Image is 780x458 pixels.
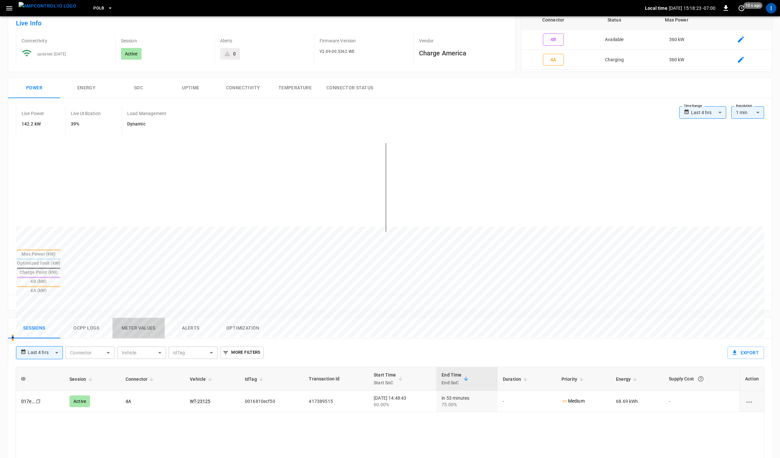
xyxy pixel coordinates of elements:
span: Start TimeStart SoC [374,371,405,387]
th: Transaction Id [304,367,368,391]
p: Connectivity [22,37,110,44]
p: Alerts [220,37,309,44]
p: Local time [645,5,667,11]
span: Energy [616,375,639,383]
p: [DATE] 15:18:23 -07:00 [669,5,715,11]
button: More Filters [220,347,263,359]
span: 10 s ago [743,2,763,9]
button: 4B [543,34,564,46]
button: Uptime [165,78,217,98]
h6: Charge America [419,48,508,58]
button: 4A [543,54,564,66]
th: Status [585,10,643,30]
span: PoLB [93,5,104,12]
p: Session [121,37,210,44]
span: Vehicle [190,375,214,383]
button: SOC [112,78,165,98]
p: Vendor [419,37,508,44]
span: updated [DATE] [37,52,66,56]
div: Supply Cost [669,373,734,385]
th: Action [740,367,764,391]
button: PoLB [91,2,115,15]
button: Temperature [269,78,321,98]
p: Load Management [127,110,166,117]
button: Energy [60,78,112,98]
h6: 142.2 kW [22,121,44,128]
div: Start Time [374,371,396,387]
table: sessions table [16,367,764,412]
span: Session [69,375,95,383]
h6: Live Info [16,18,507,28]
p: Firmware Version [320,37,408,44]
td: Charging [585,50,643,70]
img: ampcontrol.io logo [19,2,76,10]
div: 0 [233,51,236,57]
p: End SoC [442,379,461,387]
p: Live Utilization [71,110,101,117]
td: 360 kW [643,30,710,50]
button: Ocpp logs [60,318,112,339]
p: Live Power [22,110,44,117]
span: Connector [126,375,156,383]
button: Export [727,347,764,359]
div: profile-icon [766,3,776,13]
div: Last 4 hrs [691,106,726,119]
th: Max Power [643,10,710,30]
div: 1 min [731,106,764,119]
button: Optimization [217,318,269,339]
span: End TimeEnd SoC [442,371,470,387]
button: Sessions [8,318,60,339]
button: Power [8,78,60,98]
button: Meter Values [112,318,165,339]
button: set refresh interval [736,3,747,13]
span: V2.09.00.5362.WE [320,49,354,54]
button: The cost of your charging session based on your supply rates [695,373,707,385]
td: Available [585,30,643,50]
label: Time Range [684,103,702,109]
h6: Dynamic [127,121,166,128]
table: connector table [521,10,772,70]
label: Resolution [736,103,752,109]
button: Connectivity [217,78,269,98]
button: Connector Status [321,78,378,98]
div: Last 4 hrs [28,347,63,359]
h6: 39% [71,121,101,128]
button: Alerts [165,318,217,339]
span: Duration [503,375,530,383]
th: ID [16,367,64,391]
p: Start SoC [374,379,396,387]
span: IdTag [245,375,265,383]
th: Connector [521,10,585,30]
span: Priority [562,375,586,383]
div: charging session options [745,398,759,405]
p: Active [125,51,138,57]
div: End Time [442,371,461,387]
td: 360 kW [643,50,710,70]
